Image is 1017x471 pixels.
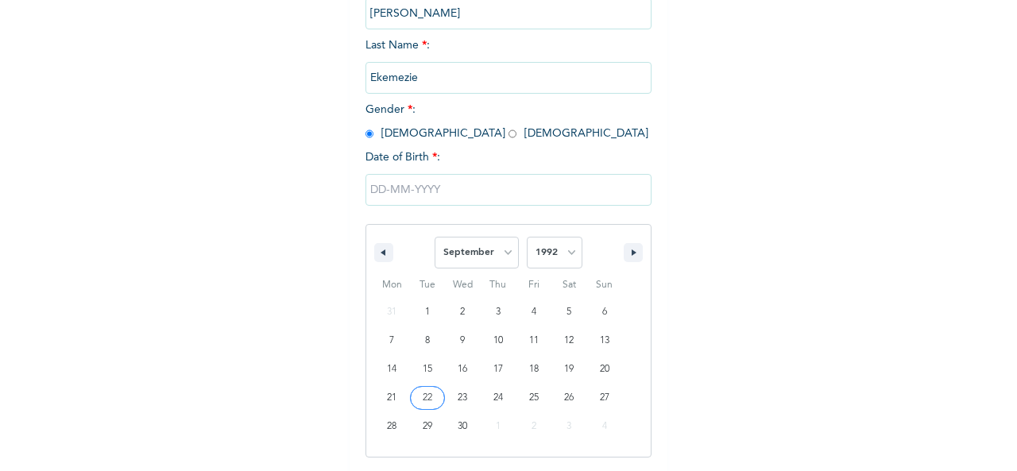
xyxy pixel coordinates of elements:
button: 14 [374,355,410,384]
span: 18 [529,355,539,384]
span: Date of Birth : [365,149,440,166]
span: 4 [532,298,536,326]
span: 30 [458,412,467,441]
span: 3 [496,298,501,326]
span: 7 [389,326,394,355]
span: 8 [425,326,430,355]
button: 25 [516,384,551,412]
button: 18 [516,355,551,384]
span: Sat [551,272,587,298]
button: 4 [516,298,551,326]
button: 9 [445,326,481,355]
span: 11 [529,326,539,355]
button: 23 [445,384,481,412]
span: 6 [602,298,607,326]
span: 23 [458,384,467,412]
span: 12 [564,326,574,355]
button: 11 [516,326,551,355]
span: 13 [600,326,609,355]
button: 30 [445,412,481,441]
span: 22 [423,384,432,412]
button: 26 [551,384,587,412]
span: Thu [481,272,516,298]
span: 24 [493,384,503,412]
span: 14 [387,355,396,384]
span: 29 [423,412,432,441]
span: 10 [493,326,503,355]
input: Enter your last name [365,62,652,94]
span: 28 [387,412,396,441]
span: Mon [374,272,410,298]
button: 7 [374,326,410,355]
button: 13 [586,326,622,355]
button: 17 [481,355,516,384]
span: Tue [410,272,446,298]
button: 15 [410,355,446,384]
span: Wed [445,272,481,298]
button: 1 [410,298,446,326]
span: 20 [600,355,609,384]
span: 15 [423,355,432,384]
button: 24 [481,384,516,412]
span: 1 [425,298,430,326]
span: Gender : [DEMOGRAPHIC_DATA] [DEMOGRAPHIC_DATA] [365,104,648,139]
button: 2 [445,298,481,326]
span: 17 [493,355,503,384]
span: Last Name : [365,40,652,83]
span: 9 [460,326,465,355]
button: 12 [551,326,587,355]
button: 28 [374,412,410,441]
button: 27 [586,384,622,412]
span: Sun [586,272,622,298]
button: 16 [445,355,481,384]
button: 6 [586,298,622,326]
button: 3 [481,298,516,326]
button: 8 [410,326,446,355]
span: 26 [564,384,574,412]
button: 5 [551,298,587,326]
span: Fri [516,272,551,298]
input: DD-MM-YYYY [365,174,652,206]
button: 21 [374,384,410,412]
button: 29 [410,412,446,441]
span: 5 [567,298,571,326]
button: 22 [410,384,446,412]
span: 21 [387,384,396,412]
span: 2 [460,298,465,326]
button: 20 [586,355,622,384]
span: 27 [600,384,609,412]
span: 19 [564,355,574,384]
button: 19 [551,355,587,384]
span: 25 [529,384,539,412]
span: 16 [458,355,467,384]
button: 10 [481,326,516,355]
